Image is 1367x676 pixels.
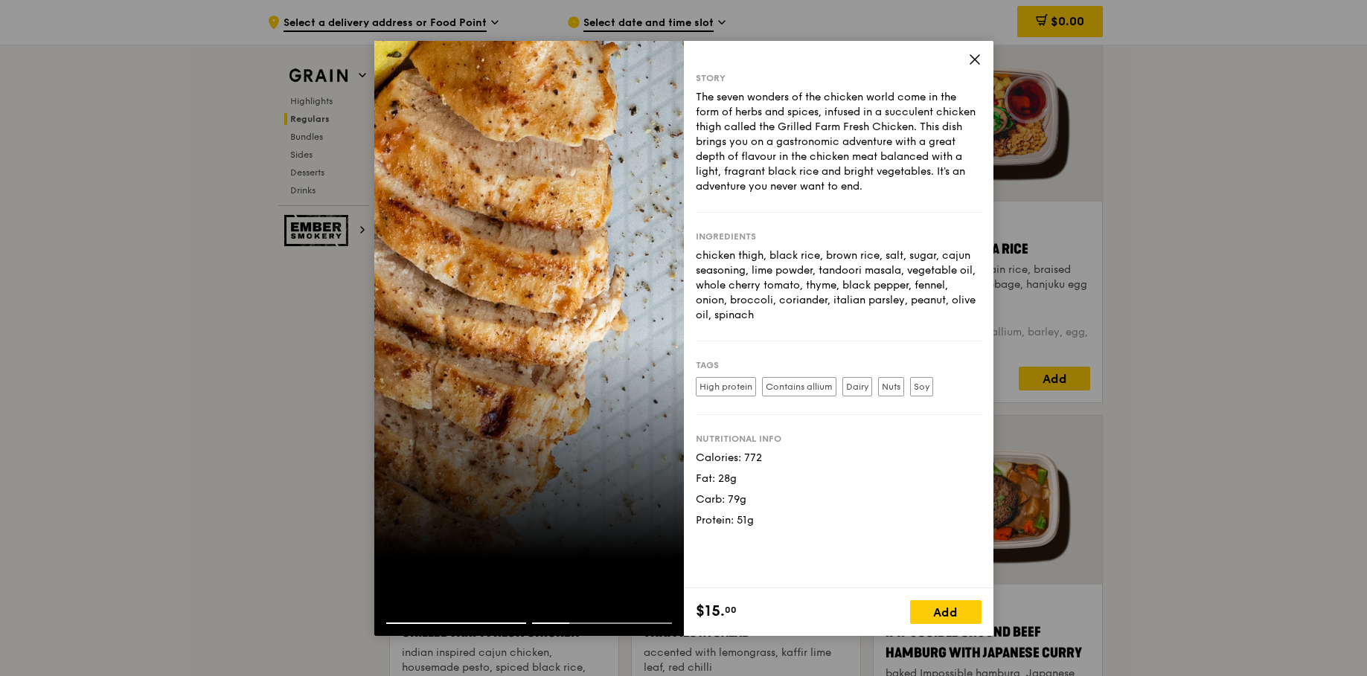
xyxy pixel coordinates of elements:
[696,72,982,84] div: Story
[878,377,904,396] label: Nuts
[910,600,982,624] div: Add
[696,471,982,486] div: Fat: 28g
[696,513,982,528] div: Protein: 51g
[696,433,982,445] div: Nutritional info
[696,248,982,323] div: chicken thigh, black rice, brown rice, salt, sugar, cajun seasoning, lime powder, tandoori masala...
[696,90,982,194] div: The seven wonders of the chicken world come in the form of herbs and spices, infused in a succule...
[910,377,933,396] label: Soy
[696,600,725,622] span: $15.
[842,377,872,396] label: Dairy
[696,231,982,242] div: Ingredients
[696,377,756,396] label: High protein
[725,604,737,616] span: 00
[762,377,836,396] label: Contains allium
[696,359,982,371] div: Tags
[696,451,982,466] div: Calories: 772
[696,492,982,507] div: Carb: 79g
